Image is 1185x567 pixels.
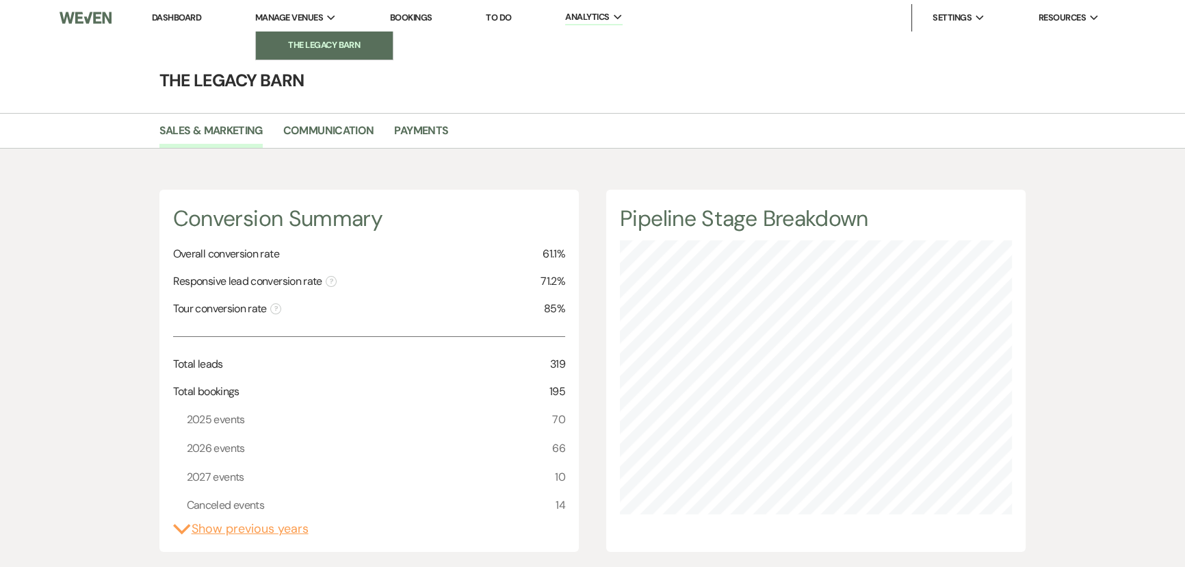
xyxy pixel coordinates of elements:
[283,122,374,148] a: Communication
[270,303,281,314] span: ?
[255,11,323,25] span: Manage Venues
[187,440,245,457] span: 2026 events
[187,411,245,429] span: 2025 events
[187,496,264,514] span: Canceled events
[565,10,609,24] span: Analytics
[550,356,565,373] span: 319
[100,68,1085,92] h4: The Legacy Barn
[173,246,279,262] span: Overall conversion rate
[173,383,239,400] span: Total bookings
[544,301,565,317] span: 85%
[159,122,263,148] a: Sales & Marketing
[173,203,565,234] h4: Conversion Summary
[326,276,337,287] span: ?
[187,468,244,486] span: 2027 events
[173,356,223,373] span: Total leads
[549,383,565,400] span: 195
[60,3,112,32] img: Weven Logo
[173,520,309,538] button: Show previous years
[552,440,565,457] span: 66
[394,122,448,148] a: Payments
[552,411,565,429] span: 70
[1039,11,1086,25] span: Resources
[256,32,393,59] a: The Legacy Barn
[620,203,1012,234] h4: Pipeline Stage Breakdown
[543,246,565,262] span: 61.1%
[390,12,432,23] a: Bookings
[556,496,565,514] span: 14
[263,38,386,52] li: The Legacy Barn
[486,12,511,23] a: To Do
[152,12,201,23] a: Dashboard
[541,273,565,290] span: 71.2%
[173,301,281,317] span: Tour conversion rate
[173,273,337,290] span: Responsive lead conversion rate
[933,11,972,25] span: Settings
[555,468,565,486] span: 10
